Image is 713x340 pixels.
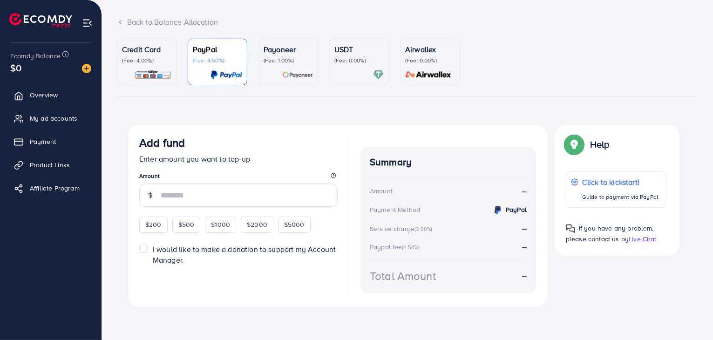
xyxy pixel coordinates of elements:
strong: -- [522,223,527,233]
img: menu [82,18,93,28]
span: I would like to make a donation to support my Account Manager. [153,244,336,265]
p: (Fee: 0.00%) [405,57,455,64]
span: $0 [10,61,21,75]
p: Click to kickstart! [582,177,658,188]
p: (Fee: 0.00%) [334,57,384,64]
img: image [82,64,91,73]
iframe: Chat [673,298,706,333]
span: Payment [30,137,56,146]
span: $2000 [247,220,267,229]
span: $500 [178,220,195,229]
a: Payment [7,132,95,151]
p: Guide to payment via PayPal [582,191,658,203]
span: $5000 [284,220,305,229]
a: My ad accounts [7,109,95,128]
img: Popup guide [566,136,583,153]
small: (3.00%) [414,225,432,233]
p: (Fee: 4.50%) [193,57,242,64]
p: Airwallex [405,44,455,55]
p: Enter amount you want to top-up [139,153,338,164]
img: credit [492,204,503,216]
img: card [211,69,242,80]
strong: -- [522,186,527,197]
p: (Fee: 4.00%) [122,57,171,64]
span: If you have any problem, please contact us by [566,224,654,244]
div: Service charge [370,224,435,233]
p: PayPal [193,44,242,55]
div: Paypal fee [370,242,423,252]
small: (4.50%) [402,244,420,251]
p: (Fee: 1.00%) [264,57,313,64]
img: logo [9,13,72,27]
a: Product Links [7,156,95,174]
strong: -- [522,241,527,252]
span: Affiliate Program [30,184,80,193]
a: Overview [7,86,95,104]
a: Affiliate Program [7,179,95,197]
div: Amount [370,186,393,196]
legend: Amount [139,172,338,184]
div: Back to Balance Allocation [117,17,698,27]
img: card [282,69,313,80]
span: My ad accounts [30,114,77,123]
span: $1000 [211,220,230,229]
div: Payment Method [370,205,420,214]
p: USDT [334,44,384,55]
h3: Add fund [139,136,185,150]
p: Payoneer [264,44,313,55]
div: Total Amount [370,268,436,284]
h4: Summary [370,156,527,168]
p: Help [590,139,610,150]
span: $200 [145,220,162,229]
img: card [373,69,384,80]
p: Credit Card [122,44,171,55]
span: Live Chat [629,234,656,244]
img: card [135,69,171,80]
img: Popup guide [566,224,575,233]
strong: -- [522,270,527,281]
span: Ecomdy Balance [10,51,61,61]
span: Product Links [30,160,70,170]
span: Overview [30,90,58,100]
img: card [402,69,455,80]
strong: PayPal [506,205,527,214]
